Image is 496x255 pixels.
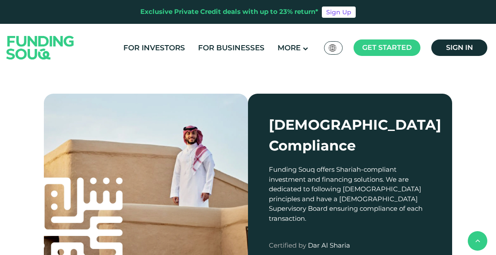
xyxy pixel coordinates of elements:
[431,39,487,56] a: Sign in
[269,114,431,156] div: [DEMOGRAPHIC_DATA] Compliance
[362,43,412,52] span: Get started
[121,41,187,55] a: For Investors
[308,241,350,249] span: Dar Al Sharia
[329,44,337,52] img: SA Flag
[446,43,473,52] span: Sign in
[278,43,301,52] span: More
[140,7,318,17] div: Exclusive Private Credit deals with up to 23% return*
[196,41,267,55] a: For Businesses
[468,231,487,251] button: back
[269,165,431,223] div: Funding Souq offers Shariah-compliant investment and financing solutions. We are dedicated to fol...
[322,7,356,18] a: Sign Up
[269,241,306,249] span: Certified by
